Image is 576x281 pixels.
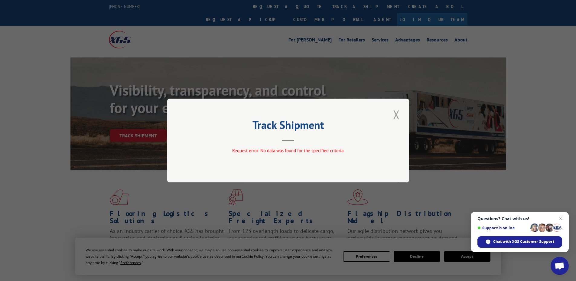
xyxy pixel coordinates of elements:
[477,236,562,248] span: Chat with XGS Customer Support
[232,148,344,153] span: Request error: No data was found for the specified criteria.
[477,226,528,230] span: Support is online
[551,257,569,275] a: Open chat
[197,121,379,132] h2: Track Shipment
[477,216,562,221] span: Questions? Chat with us!
[493,239,554,244] span: Chat with XGS Customer Support
[391,106,402,123] button: Close modal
